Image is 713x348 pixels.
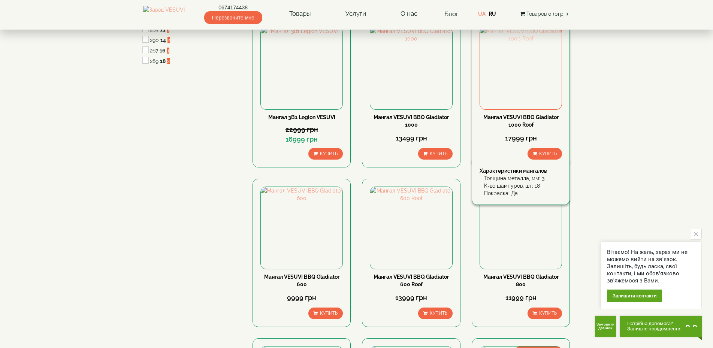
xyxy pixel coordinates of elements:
[167,27,169,33] span: 1
[607,290,662,302] div: Залишити контакти
[204,11,262,24] span: Перезвоните мне
[627,321,682,326] span: Потрібна допомога?
[370,187,452,269] img: Мангал VESUVI BBQ Gladiator 600 Roof
[308,148,343,160] button: Купить
[374,274,449,287] a: Мангал VESUVI BBQ Gladiator 600 Roof
[160,57,166,65] label: 18
[393,5,425,22] a: О нас
[627,326,682,332] span: Залиште повідомлення
[489,11,496,17] a: RU
[430,311,447,316] span: Купить
[528,308,562,319] button: Купить
[150,58,158,64] span: 289
[260,125,343,134] div: 22999 грн
[484,190,562,197] div: Покраска: Да
[260,134,343,144] div: 16999 грн
[150,48,158,54] span: 267
[160,26,166,33] label: 13
[143,6,185,22] img: Завод VESUVI
[595,316,616,337] button: Get Call button
[620,316,702,337] button: Chat button
[478,11,486,17] a: UA
[418,308,453,319] button: Купить
[150,27,158,33] span: 285
[480,293,562,303] div: 11999 грн
[338,5,374,22] a: Услуги
[374,114,449,128] a: Мангал VESUVI BBQ Gladiator 1000
[528,148,562,160] button: Купить
[268,114,335,120] a: Мангал 3В1 Legion VESUVI
[539,151,557,156] span: Купить
[480,27,562,109] img: Мангал VESUVI BBQ Gladiator 1000 Roof
[370,133,452,143] div: 13499 грн
[167,37,170,43] span: 2
[483,274,559,287] a: Мангал VESUVI BBQ Gladiator 800
[607,249,695,284] div: Вітаємо! На жаль, зараз ми не можемо вийти на зв'язок. Залишіть, будь ласка, свої контакти, і ми ...
[444,10,459,18] a: Блог
[370,293,452,303] div: 13999 грн
[160,36,166,44] label: 14
[539,311,557,316] span: Купить
[480,187,562,269] img: Мангал VESUVI BBQ Gladiator 800
[320,151,338,156] span: Купить
[484,175,562,182] div: Толщина металла, мм: 3
[160,47,166,54] label: 16
[480,167,562,175] div: Характеристики мангалов
[691,229,701,239] button: close button
[484,182,562,190] div: К-во шампуров, шт: 18
[282,5,318,22] a: Товары
[150,37,159,43] span: 290
[204,4,262,11] a: 0674174438
[480,133,562,143] div: 17999 грн
[595,323,616,330] span: Замовити дзвінок
[430,151,447,156] span: Купить
[260,293,343,303] div: 9999 грн
[261,27,342,109] img: Мангал 3В1 Legion VESUVI
[483,114,559,128] a: Мангал VESUVI BBQ Gladiator 1000 Roof
[518,10,570,18] button: Товаров 0 (0грн)
[167,58,170,64] span: 2
[370,27,452,109] img: Мангал VESUVI BBQ Gladiator 1000
[261,187,342,269] img: Мангал VESUVI BBQ Gladiator 600
[526,11,568,17] span: Товаров 0 (0грн)
[320,311,338,316] span: Купить
[308,308,343,319] button: Купить
[264,274,339,287] a: Мангал VESUVI BBQ Gladiator 600
[167,48,169,54] span: 1
[418,148,453,160] button: Купить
